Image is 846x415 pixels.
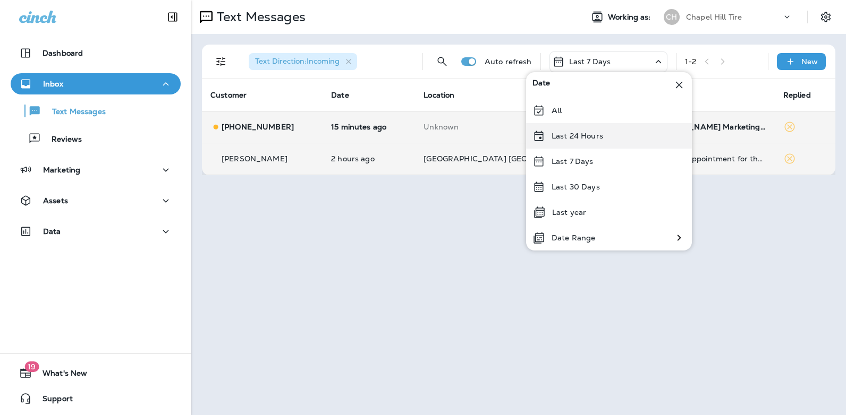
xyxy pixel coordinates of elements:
span: Date [331,90,349,100]
button: Assets [11,190,181,211]
div: 1 - 2 [685,57,696,66]
div: Text Direction:Incoming [249,53,357,70]
button: Support [11,388,181,409]
p: Last 7 Days [569,57,611,66]
button: Collapse Sidebar [158,6,188,28]
p: New [801,57,818,66]
span: [GEOGRAPHIC_DATA] [GEOGRAPHIC_DATA] - [GEOGRAPHIC_DATA] [424,154,682,163]
button: Filters [210,51,232,72]
p: Last 24 Hours [552,132,603,140]
p: Sep 2, 2025 01:45 PM [331,154,407,163]
p: Inbox [43,80,63,88]
button: Search Messages [432,51,453,72]
p: [PHONE_NUMBER] [222,123,294,131]
p: Dashboard [43,49,83,57]
button: Text Messages [11,100,181,122]
button: Reviews [11,127,181,150]
div: CH [664,9,680,25]
p: Reviews [41,135,82,145]
span: Date [532,79,551,91]
span: Support [32,394,73,407]
span: 19 [24,361,39,372]
button: Inbox [11,73,181,94]
p: Data [43,227,61,236]
p: Sep 2, 2025 03:30 PM [331,123,407,131]
p: Text Messages [41,107,106,117]
p: Assets [43,196,68,205]
span: Replied [783,90,811,100]
span: Text Direction : Incoming [255,56,340,66]
p: Last 30 Days [552,183,600,191]
p: Chapel Hill Tire [686,13,742,21]
p: Date Range [552,234,595,242]
button: Data [11,221,181,242]
p: Text Messages [213,9,306,25]
span: What's New [32,369,87,382]
button: Marketing [11,159,181,180]
span: Working as: [608,13,653,22]
p: Auto refresh [485,57,532,66]
p: Marketing [43,166,80,174]
span: Customer [210,90,247,100]
p: [PERSON_NAME] [222,154,287,163]
p: This customer does not have a last location and the phone number they messaged is not assigned to... [424,123,586,131]
p: Last 7 Days [552,157,594,166]
p: All [552,106,562,115]
button: 19What's New [11,362,181,384]
p: Last year [552,208,586,217]
span: Location [424,90,454,100]
button: Dashboard [11,42,181,64]
button: Settings [816,7,835,27]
